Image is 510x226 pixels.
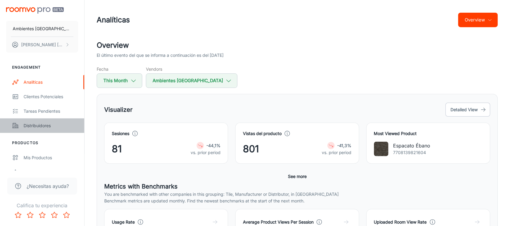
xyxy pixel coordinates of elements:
p: Benchmark metrics are updated monthly. Find the newest benchmarks at the start of the next month. [104,198,490,204]
button: Detailed View [446,103,490,117]
p: vs. prior period [322,149,352,156]
p: El último evento del que se informa a continuación es del [DATE] [97,52,224,59]
button: [PERSON_NAME] [PERSON_NAME] [6,37,78,53]
p: [PERSON_NAME] [PERSON_NAME] [21,41,64,48]
div: Actualizar productos [24,169,78,176]
p: Ambientes [GEOGRAPHIC_DATA] [13,25,72,32]
div: Tareas pendientes [24,108,78,115]
div: Distribuidores [24,122,78,129]
button: Rate 1 star [12,209,24,221]
span: 801 [243,142,259,156]
img: Espacato Ébano [374,142,389,156]
button: Rate 4 star [48,209,60,221]
h5: Visualizer [104,105,133,114]
h4: Most Viewed Product [374,130,483,137]
button: Ambientes [GEOGRAPHIC_DATA] [6,21,78,37]
button: Rate 5 star [60,209,73,221]
button: Rate 3 star [36,209,48,221]
button: Overview [458,13,498,27]
img: Roomvo PRO Beta [6,7,64,14]
strong: -41,3% [337,143,352,148]
p: vs. prior period [191,149,221,156]
p: 7708139821604 [393,149,431,156]
h2: Overview [97,40,498,51]
button: Rate 2 star [24,209,36,221]
h4: Sesiones [112,130,129,137]
div: Analíticas [24,79,78,86]
button: Ambientes [GEOGRAPHIC_DATA] [146,73,237,88]
h4: Vistas del producto [243,130,282,137]
h1: Analíticas [97,15,130,25]
strong: -44,1% [206,143,221,148]
h5: Vendors [146,66,237,72]
h4: Usage Rate [112,219,135,225]
button: See more [286,171,309,182]
p: You are benchmarked with other companies in this grouping: Tile, Manufacturer or Distributor, in ... [104,191,490,198]
div: Clientes potenciales [24,93,78,100]
p: Califica tu experiencia [5,202,79,209]
h5: Fecha [97,66,142,72]
h4: Average Product Views Per Session [243,219,314,225]
h5: Metrics with Benchmarks [104,182,490,191]
div: Mis productos [24,154,78,161]
h4: Uploaded Room View Rate [374,219,427,225]
button: This Month [97,73,142,88]
span: ¿Necesitas ayuda? [27,182,69,190]
span: 81 [112,142,122,156]
p: Espacato Ébano [393,142,431,149]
